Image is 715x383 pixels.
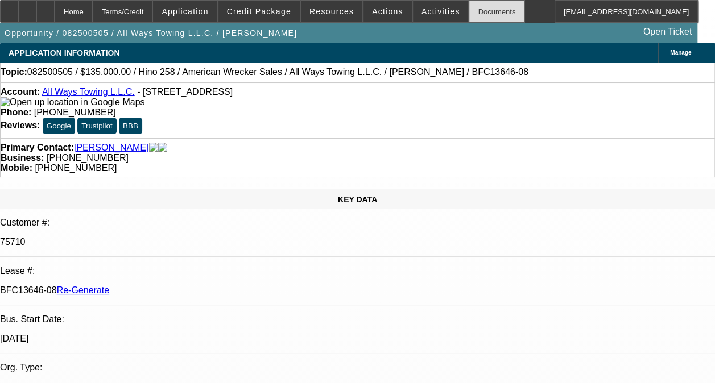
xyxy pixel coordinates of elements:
[27,67,528,77] span: 082500505 / $135,000.00 / Hino 258 / American Wrecker Sales / All Ways Towing L.L.C. / [PERSON_NA...
[149,143,158,153] img: facebook-icon.png
[47,153,129,163] span: [PHONE_NUMBER]
[227,7,291,16] span: Credit Package
[158,143,167,153] img: linkedin-icon.png
[1,120,40,130] strong: Reviews:
[372,7,403,16] span: Actions
[153,1,217,22] button: Application
[363,1,412,22] button: Actions
[639,22,696,41] a: Open Ticket
[74,143,149,153] a: [PERSON_NAME]
[670,49,691,56] span: Manage
[1,163,32,173] strong: Mobile:
[421,7,460,16] span: Activities
[43,118,75,134] button: Google
[5,28,297,38] span: Opportunity / 082500505 / All Ways Towing L.L.C. / [PERSON_NAME]
[413,1,469,22] button: Activities
[1,153,44,163] strong: Business:
[301,1,362,22] button: Resources
[35,163,117,173] span: [PHONE_NUMBER]
[218,1,300,22] button: Credit Package
[162,7,208,16] span: Application
[1,143,74,153] strong: Primary Contact:
[34,107,116,117] span: [PHONE_NUMBER]
[42,87,135,97] a: All Ways Towing L.L.C.
[1,107,31,117] strong: Phone:
[57,285,110,295] a: Re-Generate
[77,118,116,134] button: Trustpilot
[309,7,354,16] span: Resources
[1,97,144,107] img: Open up location in Google Maps
[338,195,377,204] span: KEY DATA
[1,87,40,97] strong: Account:
[1,67,27,77] strong: Topic:
[9,48,119,57] span: APPLICATION INFORMATION
[1,97,144,107] a: View Google Maps
[137,87,233,97] span: - [STREET_ADDRESS]
[119,118,142,134] button: BBB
